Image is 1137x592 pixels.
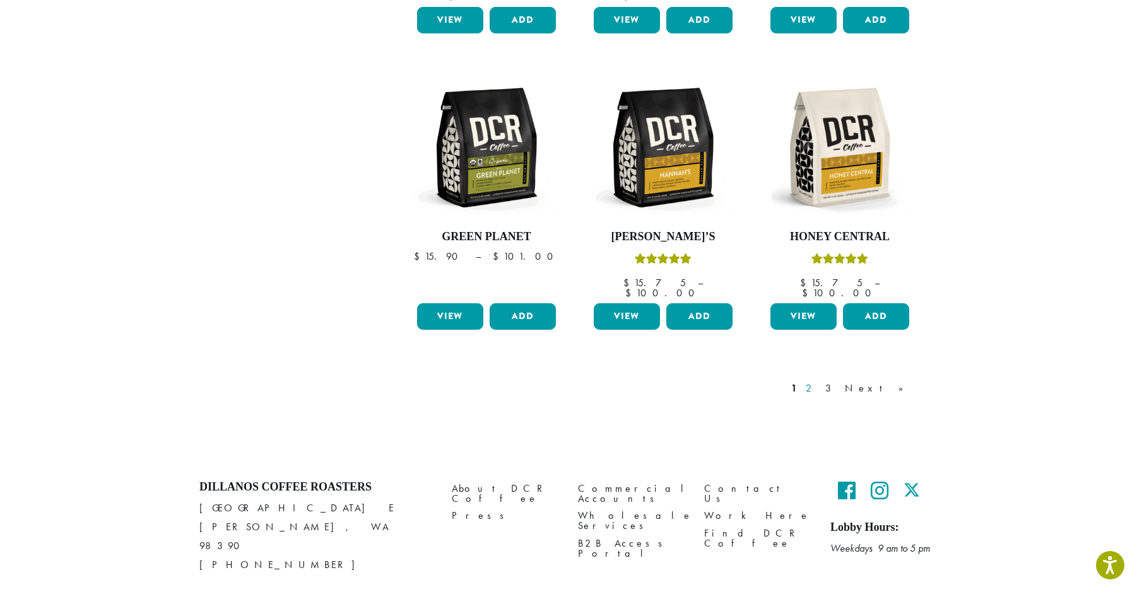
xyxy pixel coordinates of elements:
[666,7,733,33] button: Add
[704,525,811,552] a: Find DCR Coffee
[452,508,559,525] a: Press
[452,480,559,508] a: About DCR Coffee
[493,250,559,263] bdi: 101.00
[802,286,877,299] bdi: 100.00
[842,381,915,396] a: Next »
[493,250,504,263] span: $
[417,7,483,33] a: View
[594,7,660,33] a: View
[843,303,909,330] button: Add
[414,250,464,263] bdi: 15.90
[591,75,736,298] a: [PERSON_NAME]’sRated 5.00 out of 5
[666,303,733,330] button: Add
[414,250,425,263] span: $
[767,75,912,298] a: Honey CentralRated 5.00 out of 5
[802,286,813,299] span: $
[823,381,839,396] a: 3
[830,521,938,535] h5: Lobby Hours:
[591,230,736,244] h4: [PERSON_NAME]’s
[875,276,880,289] span: –
[623,276,686,289] bdi: 15.75
[767,230,912,244] h4: Honey Central
[417,303,483,330] a: View
[594,303,660,330] a: View
[625,286,636,299] span: $
[800,276,863,289] bdi: 15.75
[490,7,556,33] button: Add
[800,276,811,289] span: $
[578,535,685,562] a: B2B Access Portal
[770,303,837,330] a: View
[704,480,811,508] a: Contact Us
[591,75,736,220] img: DCR-12oz-Hannahs-Stock-scaled.png
[490,303,556,330] button: Add
[578,508,685,535] a: Wholesale Services
[199,480,433,494] h4: Dillanos Coffee Roasters
[830,542,930,555] em: Weekdays 9 am to 5 pm
[578,480,685,508] a: Commercial Accounts
[635,252,692,270] div: Rated 5.00 out of 5
[770,7,837,33] a: View
[476,250,481,263] span: –
[623,276,634,289] span: $
[625,286,700,299] bdi: 100.00
[414,75,559,298] a: Green Planet
[789,381,799,396] a: 1
[414,230,559,244] h4: Green Planet
[698,276,703,289] span: –
[767,75,912,220] img: DCR-12oz-Honey-Central-Stock-scaled.png
[843,7,909,33] button: Add
[811,252,868,270] div: Rated 5.00 out of 5
[803,381,819,396] a: 2
[414,75,559,220] img: DCR-12oz-FTO-Green-Planet-Stock-scaled.png
[704,508,811,525] a: Work Here
[199,499,433,574] p: [GEOGRAPHIC_DATA] E [PERSON_NAME], WA 98390 [PHONE_NUMBER]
